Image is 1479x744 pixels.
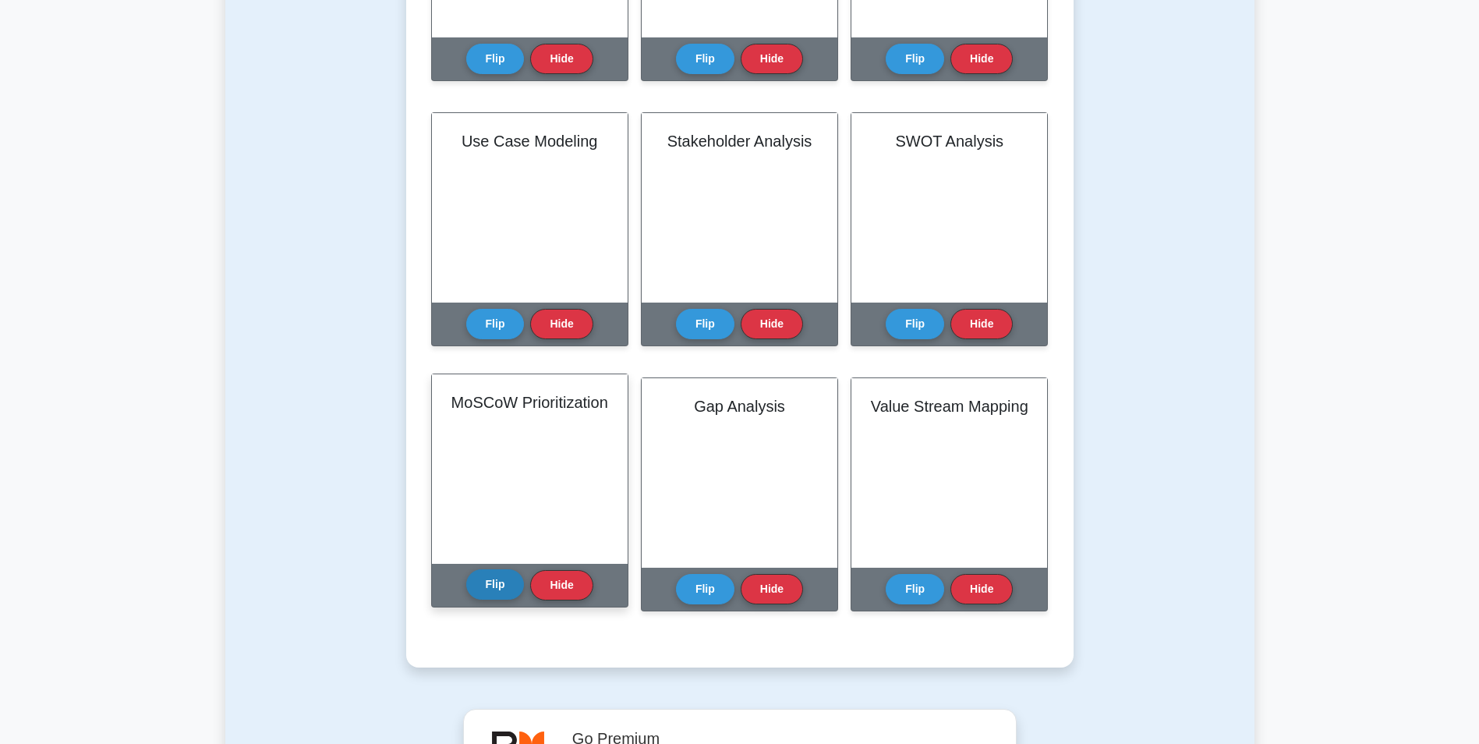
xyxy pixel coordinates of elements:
button: Flip [466,309,525,339]
button: Flip [886,574,944,604]
button: Flip [886,44,944,74]
button: Hide [950,574,1013,604]
button: Flip [886,309,944,339]
button: Hide [950,44,1013,74]
button: Flip [676,44,734,74]
h2: Value Stream Mapping [870,397,1028,416]
button: Hide [741,309,803,339]
button: Hide [530,44,593,74]
h2: MoSCoW Prioritization [451,393,609,412]
button: Hide [741,44,803,74]
h2: Stakeholder Analysis [660,132,819,151]
button: Flip [466,44,525,74]
h2: Use Case Modeling [451,132,609,151]
button: Hide [530,570,593,601]
h2: SWOT Analysis [870,132,1028,151]
button: Flip [676,309,734,339]
button: Hide [950,309,1013,339]
button: Hide [530,309,593,339]
button: Hide [741,574,803,604]
button: Flip [466,569,525,600]
h2: Gap Analysis [660,397,819,416]
button: Flip [676,574,734,604]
